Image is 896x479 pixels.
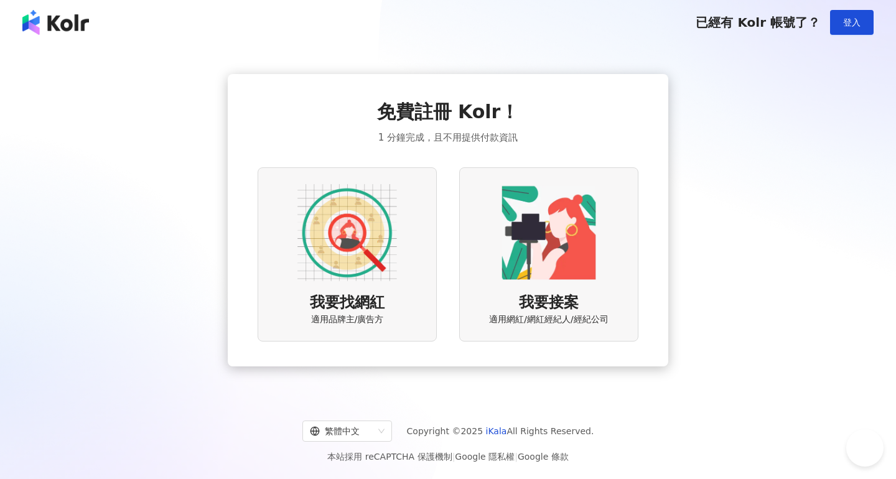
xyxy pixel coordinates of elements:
img: logo [22,10,89,35]
a: iKala [486,426,507,436]
span: Copyright © 2025 All Rights Reserved. [407,424,594,439]
div: 繁體中文 [310,421,373,441]
span: 我要找網紅 [310,292,385,314]
span: 適用品牌主/廣告方 [311,314,384,326]
img: KOL identity option [499,183,599,282]
span: 本站採用 reCAPTCHA 保護機制 [327,449,568,464]
button: 登入 [830,10,874,35]
span: 1 分鐘完成，且不用提供付款資訊 [378,130,518,145]
span: 適用網紅/網紅經紀人/經紀公司 [489,314,608,326]
span: | [452,452,455,462]
span: 登入 [843,17,861,27]
a: Google 隱私權 [455,452,515,462]
span: | [515,452,518,462]
iframe: Help Scout Beacon - Open [846,429,884,467]
span: 已經有 Kolr 帳號了？ [696,15,820,30]
span: 我要接案 [519,292,579,314]
span: 免費註冊 Kolr！ [377,99,520,125]
img: AD identity option [297,183,397,282]
a: Google 條款 [518,452,569,462]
